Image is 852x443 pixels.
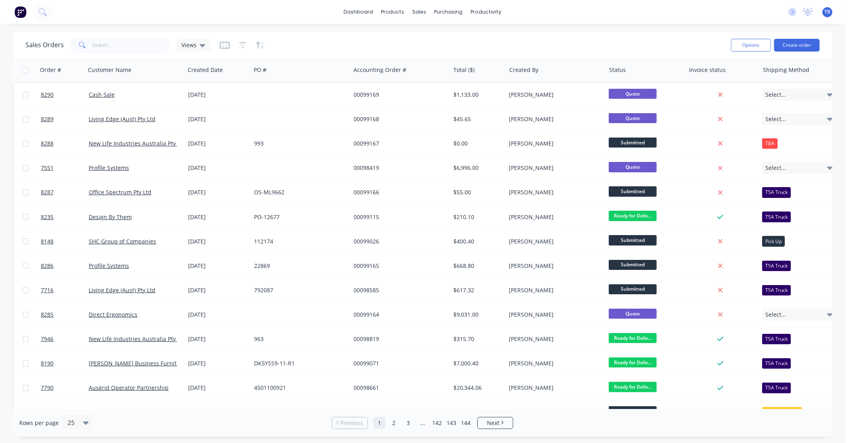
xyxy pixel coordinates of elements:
[609,211,657,221] span: Ready for Deliv...
[188,213,248,221] div: [DATE]
[89,262,129,269] a: Profile Systems
[40,66,61,74] div: Order #
[188,384,248,392] div: [DATE]
[609,260,657,270] span: Submitted
[453,359,500,367] div: $7,000.40
[354,91,443,99] div: 00099169
[762,261,791,271] div: TSA Truck
[41,140,54,148] span: 8288
[431,6,467,18] div: purchasing
[509,384,598,392] div: [PERSON_NAME]
[609,406,657,416] span: Submitted
[765,164,786,172] span: Select...
[41,188,54,196] span: 8287
[509,66,538,74] div: Created By
[509,335,598,343] div: [PERSON_NAME]
[509,140,598,148] div: [PERSON_NAME]
[609,333,657,343] span: Ready for Deliv...
[453,262,500,270] div: $668.80
[453,115,500,123] div: $45.65
[188,311,248,319] div: [DATE]
[731,39,771,52] button: Options
[89,286,155,294] a: Living Edge (Aust) Pty Ltd
[254,213,343,221] div: PO-12677
[41,237,54,245] span: 8148
[254,188,343,196] div: OS-ML9662
[354,188,443,196] div: 00099166
[453,213,500,221] div: $210.10
[41,115,54,123] span: 8289
[762,212,791,222] div: TSA Truck
[254,262,343,270] div: 22869
[41,83,89,107] a: 8290
[41,351,89,375] a: 8190
[431,417,443,429] a: Page 142
[41,384,54,392] span: 7790
[41,359,54,367] span: 8190
[509,408,598,416] div: [PERSON_NAME]
[478,419,513,427] a: Next page
[609,382,657,392] span: Ready for Deliv...
[689,66,726,74] div: Invoice status
[254,359,343,367] div: DK5YSS9-11-R1
[89,311,137,318] a: Direct Ergonomics
[89,164,129,172] a: Profile Systems
[509,213,598,221] div: [PERSON_NAME]
[89,213,132,221] a: Design By Them
[509,286,598,294] div: [PERSON_NAME]
[453,66,475,74] div: Total ($)
[354,335,443,343] div: 00098819
[609,89,657,99] span: Quote
[509,115,598,123] div: [PERSON_NAME]
[41,327,89,351] a: 7946
[89,91,115,98] a: Cash Sale
[254,140,343,148] div: 993
[254,335,343,343] div: 963
[41,107,89,131] a: 8289
[354,140,443,148] div: 00099167
[188,262,248,270] div: [DATE]
[93,37,171,53] input: Search...
[354,286,443,294] div: 00098585
[487,419,499,427] span: Next
[41,286,54,294] span: 7716
[88,66,131,74] div: Customer Name
[181,41,197,49] span: Views
[332,419,367,427] a: Previous page
[188,140,248,148] div: [DATE]
[188,408,248,416] div: [DATE]
[188,91,248,99] div: [DATE]
[354,115,443,123] div: 00099168
[41,262,54,270] span: 8286
[41,254,89,278] a: 8286
[762,138,778,149] div: TBA
[453,164,500,172] div: $6,996.00
[354,359,443,367] div: 00099071
[417,417,429,429] a: Jump forward
[609,284,657,294] span: Submitted
[445,417,457,429] a: Page 143
[354,384,443,392] div: 00098661
[460,417,472,429] a: Page 144
[89,237,156,245] a: SHC Group of Companies
[453,384,500,392] div: $20,344.06
[188,335,248,343] div: [DATE]
[453,311,500,319] div: $9,031.00
[354,408,443,416] div: 00098359
[377,6,409,18] div: products
[453,188,500,196] div: $55.00
[509,237,598,245] div: [PERSON_NAME]
[774,39,820,52] button: Create order
[373,417,385,429] a: Page 1 is your current page
[14,6,26,18] img: Factory
[26,41,64,49] h1: Sales Orders
[354,164,443,172] div: 00098419
[762,334,791,344] div: TSA Truck
[609,357,657,367] span: Ready for Deliv...
[254,66,266,74] div: PO #
[453,408,500,416] div: $3,079.56
[188,286,248,294] div: [DATE]
[188,188,248,196] div: [DATE]
[89,140,186,147] a: New Life Industries Australia Pty Ltd
[340,6,377,18] a: dashboard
